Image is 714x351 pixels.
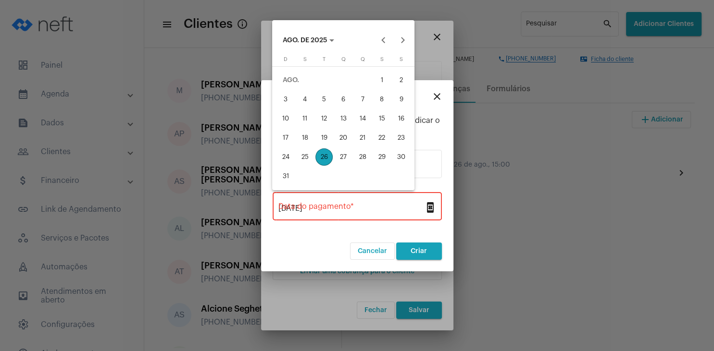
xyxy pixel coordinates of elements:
button: Choose month and year [275,31,342,50]
div: 21 [354,129,371,146]
div: 4 [296,91,313,108]
button: 13 de agosto de 2025 [334,109,353,128]
button: 12 de agosto de 2025 [314,109,334,128]
button: 7 de agosto de 2025 [353,90,372,109]
div: 9 [392,91,410,108]
div: 6 [335,91,352,108]
div: 28 [354,148,371,166]
div: 14 [354,110,371,127]
button: 2 de agosto de 2025 [391,71,411,90]
button: 23 de agosto de 2025 [391,128,411,147]
div: 11 [296,110,313,127]
button: 17 de agosto de 2025 [276,128,295,147]
button: 26 de agosto de 2025 [314,147,334,167]
button: 16 de agosto de 2025 [391,109,411,128]
button: 5 de agosto de 2025 [314,90,334,109]
span: S [400,57,403,62]
button: 19 de agosto de 2025 [314,128,334,147]
button: 18 de agosto de 2025 [295,128,314,147]
button: 21 de agosto de 2025 [353,128,372,147]
div: 22 [373,129,390,146]
button: 10 de agosto de 2025 [276,109,295,128]
div: 29 [373,148,390,166]
div: 23 [392,129,410,146]
button: 30 de agosto de 2025 [391,147,411,167]
button: 20 de agosto de 2025 [334,128,353,147]
span: T [323,57,326,62]
div: 20 [335,129,352,146]
div: 5 [315,91,333,108]
span: S [303,57,307,62]
button: 25 de agosto de 2025 [295,147,314,167]
div: 10 [277,110,294,127]
button: 8 de agosto de 2025 [372,90,391,109]
span: Q [341,57,346,62]
button: Next month [393,31,412,50]
div: 25 [296,148,313,166]
button: 3 de agosto de 2025 [276,90,295,109]
div: 15 [373,110,390,127]
span: S [380,57,384,62]
div: 30 [392,148,410,166]
button: 27 de agosto de 2025 [334,147,353,167]
button: 14 de agosto de 2025 [353,109,372,128]
span: D [284,57,288,62]
button: 6 de agosto de 2025 [334,90,353,109]
div: 31 [277,168,294,185]
div: 24 [277,148,294,166]
div: 8 [373,91,390,108]
div: 2 [392,72,410,89]
div: 27 [335,148,352,166]
span: AGO. DE 2025 [283,37,327,44]
div: 13 [335,110,352,127]
button: 31 de agosto de 2025 [276,167,295,186]
div: 7 [354,91,371,108]
button: 9 de agosto de 2025 [391,90,411,109]
button: 11 de agosto de 2025 [295,109,314,128]
button: 29 de agosto de 2025 [372,147,391,167]
td: AGO. [276,71,372,90]
div: 16 [392,110,410,127]
button: 28 de agosto de 2025 [353,147,372,167]
div: 12 [315,110,333,127]
button: 1 de agosto de 2025 [372,71,391,90]
button: 22 de agosto de 2025 [372,128,391,147]
div: 18 [296,129,313,146]
button: 15 de agosto de 2025 [372,109,391,128]
button: 4 de agosto de 2025 [295,90,314,109]
div: 1 [373,72,390,89]
div: 17 [277,129,294,146]
span: Q [361,57,365,62]
div: 26 [315,148,333,166]
div: 3 [277,91,294,108]
button: Previous month [374,31,393,50]
button: 24 de agosto de 2025 [276,147,295,167]
div: 19 [315,129,333,146]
